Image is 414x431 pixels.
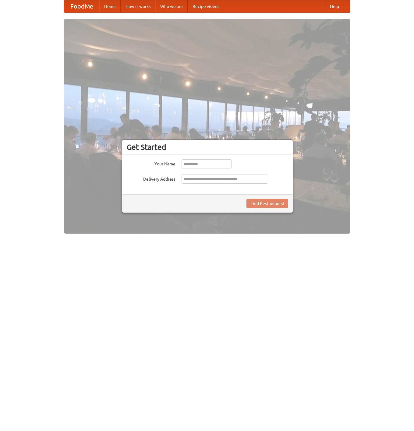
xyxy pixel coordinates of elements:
[127,175,175,182] label: Delivery Address
[64,0,99,12] a: FoodMe
[246,199,288,208] button: Find Restaurants!
[325,0,344,12] a: Help
[127,143,288,152] h3: Get Started
[188,0,224,12] a: Recipe videos
[121,0,155,12] a: How it works
[127,159,175,167] label: Your Name
[155,0,188,12] a: Who we are
[99,0,121,12] a: Home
